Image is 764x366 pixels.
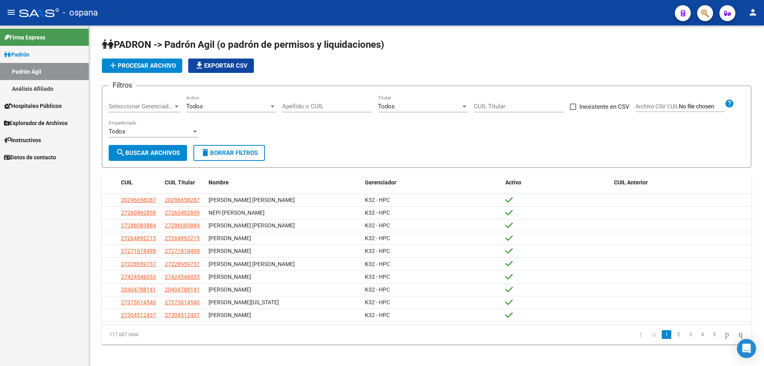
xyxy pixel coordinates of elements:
li: page 5 [708,328,720,341]
span: Explorador de Archivos [4,119,68,127]
span: 27260492859 [121,209,156,216]
span: Datos de contacto [4,153,56,162]
datatable-header-cell: Activo [502,174,611,191]
span: PADRON -> Padrón Agil (o padrón de permisos y liquidaciones) [102,39,384,50]
datatable-header-cell: CUIL [118,174,162,191]
li: page 4 [696,328,708,341]
li: page 1 [661,328,672,341]
span: Procesar archivo [108,62,176,69]
span: 27375614540 [121,299,156,305]
span: K32 - HPC [365,286,390,293]
span: 27424546033 [121,274,156,280]
mat-icon: file_download [195,61,204,70]
button: Exportar CSV [188,59,254,73]
a: 2 [674,330,683,339]
a: 3 [686,330,695,339]
datatable-header-cell: Nombre [205,174,362,191]
span: - ospana [63,4,98,22]
a: 4 [698,330,707,339]
h3: Filtros [109,80,136,91]
span: 27271618498 [165,248,200,254]
span: Archivo CSV CUIL [635,103,679,110]
span: [PERSON_NAME] [209,235,251,241]
span: 27375614540 [165,299,200,305]
span: Seleccionar Gerenciador [109,103,173,110]
span: Todos [109,128,125,135]
span: 27286083884 [165,222,200,229]
a: 5 [709,330,719,339]
span: 27304512437 [165,312,200,318]
span: Activo [505,179,521,186]
mat-icon: help [725,99,734,108]
span: Todos [186,103,203,110]
div: 117.607 total [102,325,230,344]
span: 27304512437 [121,312,156,318]
span: [PERSON_NAME] [209,274,251,280]
span: [PERSON_NAME] [PERSON_NAME] [209,261,295,267]
span: NEPI [PERSON_NAME] [209,209,265,216]
button: Procesar archivo [102,59,182,73]
span: [PERSON_NAME] [209,248,251,254]
span: Nombre [209,179,229,186]
a: go to first page [636,330,646,339]
a: go to previous page [648,330,659,339]
span: CUIL [121,179,133,186]
a: go to next page [721,330,733,339]
span: K32 - HPC [365,274,390,280]
li: page 3 [684,328,696,341]
span: 27228959737 [121,261,156,267]
span: CUIL Anterior [614,179,648,186]
span: K32 - HPC [365,209,390,216]
span: Instructivos [4,136,41,145]
span: Buscar Archivos [116,149,180,157]
span: 27264892215 [121,235,156,241]
mat-icon: menu [6,8,16,17]
span: K32 - HPC [365,197,390,203]
span: Padrón [4,50,29,59]
span: 27286083884 [121,222,156,229]
span: Gerenciador [365,179,396,186]
span: 20404788141 [121,286,156,293]
span: K32 - HPC [365,312,390,318]
div: Open Intercom Messenger [737,339,756,358]
li: page 2 [672,328,684,341]
datatable-header-cell: CUIL Titular [162,174,205,191]
span: [PERSON_NAME] [PERSON_NAME] [209,197,295,203]
span: [PERSON_NAME] [209,286,251,293]
a: go to last page [735,330,746,339]
span: 20404788141 [165,286,200,293]
span: Todos [378,103,395,110]
span: Firma Express [4,33,45,42]
span: Exportar CSV [195,62,248,69]
span: K32 - HPC [365,248,390,254]
span: Inexistente en CSV [579,102,630,112]
span: Borrar Filtros [201,149,258,157]
datatable-header-cell: Gerenciador [362,174,502,191]
datatable-header-cell: CUIL Anterior [611,174,751,191]
span: 27271618498 [121,248,156,254]
mat-icon: delete [201,148,210,157]
button: Buscar Archivos [109,145,187,161]
span: K32 - HPC [365,222,390,229]
span: K32 - HPC [365,261,390,267]
span: 27228959737 [165,261,200,267]
span: [PERSON_NAME] [209,312,251,318]
span: [PERSON_NAME] [PERSON_NAME] [209,222,295,229]
span: K32 - HPC [365,235,390,241]
span: 20296658287 [121,197,156,203]
a: 1 [662,330,671,339]
input: Archivo CSV CUIL [679,103,725,110]
mat-icon: person [748,8,758,17]
span: CUIL Titular [165,179,195,186]
span: 27260492859 [165,209,200,216]
span: K32 - HPC [365,299,390,305]
span: 27424546033 [165,274,200,280]
span: 20296658287 [165,197,200,203]
mat-icon: search [116,148,125,157]
span: 27264892215 [165,235,200,241]
span: [PERSON_NAME][US_STATE] [209,299,279,305]
mat-icon: add [108,61,118,70]
button: Borrar Filtros [193,145,265,161]
span: Hospitales Públicos [4,102,62,110]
